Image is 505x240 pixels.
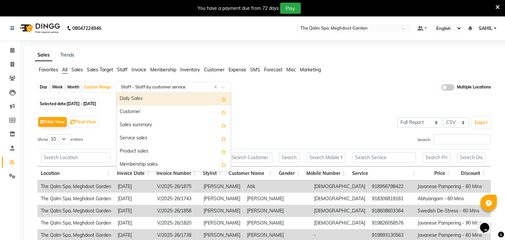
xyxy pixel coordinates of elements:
span: Add this report to Favorites List [221,161,226,169]
span: [DATE] - [DATE] [67,101,96,106]
b: 08047224946 [72,19,101,37]
td: [DATE] [114,217,154,229]
td: [DEMOGRAPHIC_DATA] [311,205,369,217]
input: Search Price [422,153,450,163]
span: Inventory [180,67,200,73]
td: [PERSON_NAME] [200,193,244,205]
td: Swedish De-Stress - 60 Mins [414,205,485,217]
th: Price: activate to sort column ascending [419,166,454,180]
span: Staff [117,67,128,73]
td: V/2025-26/1858 [154,205,200,217]
td: [PERSON_NAME] [244,217,311,229]
ng-dropdown-panel: Options list [116,92,231,172]
label: Search: [418,134,491,144]
td: The Qalm Spa, Meghdoot Garden [37,193,114,205]
th: Invoice Date: activate to sort column ascending [114,166,153,180]
label: Show entries [37,134,83,144]
span: Sales [71,67,83,73]
span: Add this report to Favorites List [221,108,226,116]
span: Forecast [264,67,282,73]
td: Javanese Pampering - 90 Mins [414,217,485,229]
td: The Qalm Spa, Meghdoot Garden [37,205,114,217]
span: All [62,67,67,73]
th: Service: activate to sort column ascending [349,166,419,180]
input: Search Customer Name [228,153,272,163]
td: [PERSON_NAME] [200,180,244,193]
span: SMS [250,67,260,73]
span: Add this report to Favorites List [221,121,226,129]
td: [DATE] [114,193,154,205]
input: Search Location [41,153,110,163]
input: Search Discount [457,153,485,163]
td: 918608603364 [369,205,414,217]
td: [DEMOGRAPHIC_DATA] [311,193,369,205]
select: Showentries [48,134,71,144]
span: Sales Target [87,67,113,73]
span: Add this report to Favorites List [221,134,226,142]
div: Day [38,83,49,92]
div: Week [50,83,64,92]
button: Pivot View [69,117,98,127]
th: Stylist: activate to sort column ascending [200,166,225,180]
td: Abhyangam - 60 Mins [414,193,485,205]
td: The Qalm Spa, Meghdoot Garden [37,217,114,229]
td: [PERSON_NAME] [244,205,311,217]
td: 919826058576 [369,217,414,229]
a: Sales [35,49,52,61]
input: Search: [433,134,491,144]
div: Sales summary [116,119,231,132]
td: [DATE] [114,180,154,193]
iframe: chat widget [477,214,498,233]
td: [DATE] [114,205,154,217]
div: Customer [116,106,231,119]
td: V/2025-26/1820 [154,217,200,229]
th: Customer Name: activate to sort column ascending [225,166,276,180]
div: Daily Sales [116,92,231,106]
button: Table View [38,117,67,127]
span: Add this report to Favorites List [221,95,226,103]
input: Search Gender [279,153,300,163]
td: [PERSON_NAME] [244,193,311,205]
span: Marketing [300,67,321,73]
input: Search Mobile Number [306,153,346,163]
span: Favorites [39,67,58,73]
td: 918306819161 [369,193,414,205]
th: Mobile Number: activate to sort column ascending [303,166,349,180]
td: Javanese Pampering - 60 Mins [414,180,485,193]
th: Gender: activate to sort column ascending [276,166,303,180]
span: Membership [150,67,176,73]
div: Membership sales [116,158,231,171]
th: Discount: activate to sort column ascending [454,166,489,180]
button: Export [472,117,490,128]
th: Location: activate to sort column ascending [37,166,114,180]
img: logo [17,19,62,37]
span: Customer [204,67,225,73]
img: pivot.png [70,120,75,125]
span: Clear all [214,84,219,91]
span: SAHIL [479,25,493,32]
td: The Qalm Spa, Meghdoot Garden [37,180,114,193]
td: [PERSON_NAME] [200,205,244,217]
td: [DEMOGRAPHIC_DATA] [311,217,369,229]
span: Expense [228,67,246,73]
span: Multiple Locations [457,84,491,91]
div: Product sales [116,145,231,158]
button: Pay [280,3,301,14]
td: [DEMOGRAPHIC_DATA] [311,180,369,193]
td: V/2025-26/1875 [154,180,200,193]
div: You have a payment due from 72 days [198,5,279,12]
th: Invoice Number: activate to sort column ascending [153,166,200,180]
span: Invoice [132,67,146,73]
div: Custom Range [82,83,113,92]
span: Selected date: [38,100,98,108]
td: 918956798422 [369,180,414,193]
span: Add this report to Favorites List [221,148,226,156]
div: Month [66,83,81,92]
td: Atik [244,180,311,193]
div: Service sales [116,132,231,145]
span: Misc [286,67,296,73]
a: Trends [60,52,74,58]
input: Search Service [352,153,416,163]
td: [PERSON_NAME] [200,217,244,229]
td: V/2025-26/1743 [154,193,200,205]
